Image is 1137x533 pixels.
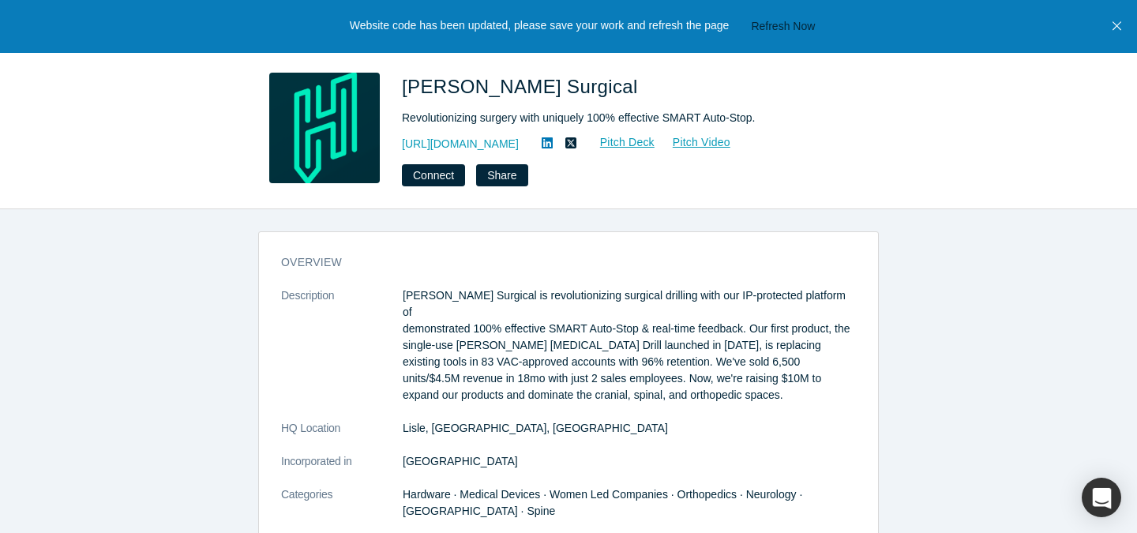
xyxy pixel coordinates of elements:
a: [URL][DOMAIN_NAME] [402,136,519,152]
h3: overview [281,254,834,271]
dt: Description [281,287,403,420]
a: Pitch Deck [583,133,655,152]
a: Pitch Video [655,133,731,152]
button: Connect [402,164,465,186]
div: Revolutionizing surgery with uniquely 100% effective SMART Auto-Stop. [402,110,844,126]
span: Hardware · Medical Devices · Women Led Companies · Orthopedics · Neurology · [GEOGRAPHIC_DATA] · ... [403,488,802,517]
button: Share [476,164,527,186]
button: Refresh Now [745,17,820,36]
dt: Incorporated in [281,453,403,486]
dd: [GEOGRAPHIC_DATA] [403,453,856,470]
dt: HQ Location [281,420,403,453]
span: [PERSON_NAME] Surgical [402,76,644,97]
img: Hubly Surgical's Logo [269,73,380,183]
p: [PERSON_NAME] Surgical is revolutionizing surgical drilling with our IP-protected platform of dem... [403,287,856,404]
dd: Lisle, [GEOGRAPHIC_DATA], [GEOGRAPHIC_DATA] [403,420,856,437]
